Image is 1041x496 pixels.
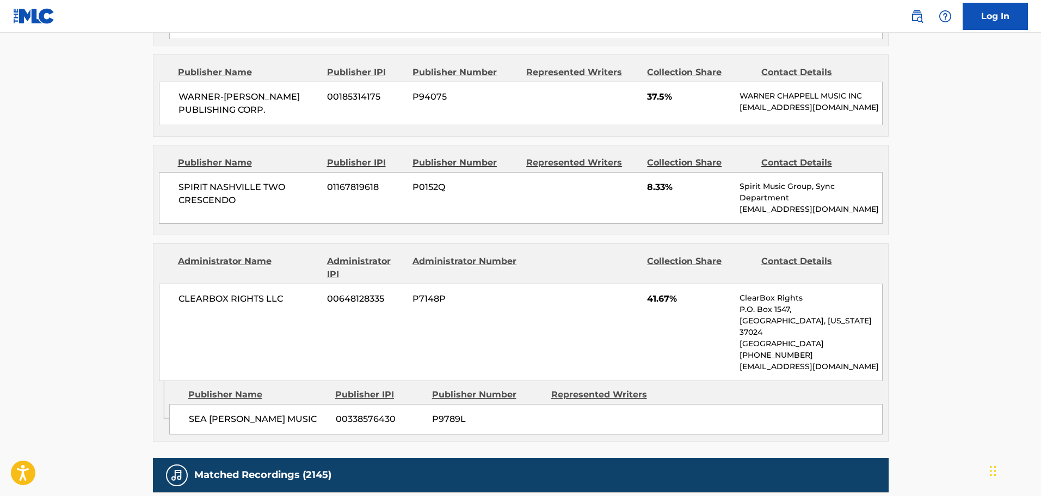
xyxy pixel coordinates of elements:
[188,388,327,401] div: Publisher Name
[327,90,404,103] span: 00185314175
[963,3,1028,30] a: Log In
[412,255,518,281] div: Administrator Number
[178,66,319,79] div: Publisher Name
[327,292,404,305] span: 00648128335
[647,66,753,79] div: Collection Share
[327,255,404,281] div: Administrator IPI
[740,304,882,315] p: P.O. Box 1547,
[761,66,867,79] div: Contact Details
[178,292,319,305] span: CLEARBOX RIGHTS LLC
[336,413,424,426] span: 00338576430
[412,66,518,79] div: Publisher Number
[740,292,882,304] p: ClearBox Rights
[327,66,404,79] div: Publisher IPI
[987,444,1041,496] iframe: Chat Widget
[327,156,404,169] div: Publisher IPI
[939,10,952,23] img: help
[761,156,867,169] div: Contact Details
[13,8,55,24] img: MLC Logo
[170,469,183,482] img: Matched Recordings
[647,255,753,281] div: Collection Share
[327,181,404,194] span: 01167819618
[335,388,424,401] div: Publisher IPI
[740,181,882,204] p: Spirit Music Group, Sync Department
[761,255,867,281] div: Contact Details
[526,66,639,79] div: Represented Writers
[740,90,882,102] p: WARNER CHAPPELL MUSIC INC
[647,90,731,103] span: 37.5%
[178,181,319,207] span: SPIRIT NASHVILLE TWO CRESCENDO
[740,102,882,113] p: [EMAIL_ADDRESS][DOMAIN_NAME]
[178,255,319,281] div: Administrator Name
[740,315,882,338] p: [GEOGRAPHIC_DATA], [US_STATE] 37024
[647,156,753,169] div: Collection Share
[178,156,319,169] div: Publisher Name
[412,90,518,103] span: P94075
[194,469,331,481] h5: Matched Recordings (2145)
[551,388,662,401] div: Represented Writers
[740,204,882,215] p: [EMAIL_ADDRESS][DOMAIN_NAME]
[906,5,928,27] a: Public Search
[740,350,882,361] p: [PHONE_NUMBER]
[990,455,996,487] div: Drag
[740,361,882,372] p: [EMAIL_ADDRESS][DOMAIN_NAME]
[178,90,319,117] span: WARNER-[PERSON_NAME] PUBLISHING CORP.
[740,338,882,350] p: [GEOGRAPHIC_DATA]
[412,181,518,194] span: P0152Q
[189,413,328,426] span: SEA [PERSON_NAME] MUSIC
[526,156,639,169] div: Represented Writers
[647,181,731,194] span: 8.33%
[412,156,518,169] div: Publisher Number
[432,413,543,426] span: P9789L
[412,292,518,305] span: P7148P
[432,388,543,401] div: Publisher Number
[910,10,923,23] img: search
[647,292,731,305] span: 41.67%
[934,5,956,27] div: Help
